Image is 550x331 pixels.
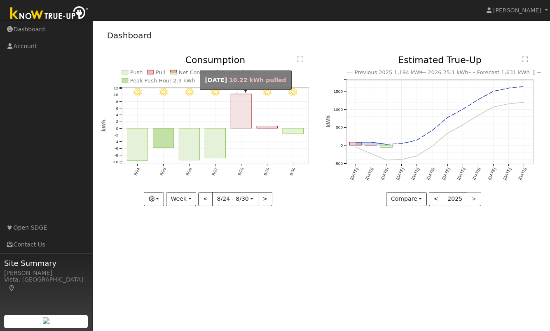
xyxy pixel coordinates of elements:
[113,93,118,97] text: 10
[493,7,541,14] span: [PERSON_NAME]
[384,159,388,162] circle: onclick=""
[257,126,277,128] rect: onclick=""
[333,89,343,94] text: 1500
[380,167,389,181] text: [DATE]
[507,87,510,90] circle: onclick=""
[441,167,451,181] text: [DATE]
[4,269,88,277] div: [PERSON_NAME]
[365,167,374,181] text: [DATE]
[112,160,118,164] text: -10
[283,128,303,134] rect: onclick=""
[6,5,93,23] img: Know True-Up
[472,167,481,181] text: [DATE]
[4,275,88,293] div: Vista, [GEOGRAPHIC_DATA]
[431,129,434,132] circle: onclick=""
[185,167,192,176] text: 8/26
[116,113,118,117] text: 4
[446,116,449,120] circle: onclick=""
[116,126,118,131] text: 0
[354,141,357,144] circle: onclick=""
[211,88,220,96] i: 8/27 - Clear
[428,69,468,75] text: 2026 25.1 kWh
[116,99,118,104] text: 8
[107,31,152,40] a: Dashboard
[43,317,49,324] img: retrieve
[335,161,343,166] text: -500
[159,88,168,96] i: 8/25 - MostlyClear
[461,124,464,127] circle: onclick=""
[4,258,88,269] span: Site Summary
[429,192,443,206] button: <
[522,101,526,104] circle: onclick=""
[229,77,286,83] span: 10.22 kWh pulled
[133,167,140,176] text: 8/24
[400,142,403,146] circle: onclick=""
[115,146,118,151] text: -6
[116,106,118,110] text: 6
[461,108,464,111] circle: onclick=""
[431,145,434,148] circle: onclick=""
[115,153,118,157] text: -8
[522,85,526,88] circle: onclick=""
[477,114,480,117] circle: onclick=""
[349,142,362,145] rect: onclick=""
[205,128,225,158] rect: onclick=""
[415,155,419,158] circle: onclick=""
[205,77,227,83] strong: [DATE]
[289,167,296,176] text: 8/30
[211,167,218,176] text: 8/27
[369,141,372,144] circle: onclick=""
[127,128,147,160] rect: onclick=""
[297,56,303,63] text: 
[487,167,496,181] text: [DATE]
[179,69,254,75] text: Net Consumption -24.8 kWh
[426,167,435,181] text: [DATE]
[354,146,357,149] circle: onclick=""
[336,125,343,130] text: 500
[386,192,427,206] button: Compare
[130,77,195,84] text: Peak Push Hour 2.9 kWh
[443,192,467,206] button: 2025
[101,120,107,132] text: kWh
[380,146,392,148] rect: onclick=""
[185,88,194,96] i: 8/26 - Clear
[258,192,272,206] button: >
[400,158,403,161] circle: onclick=""
[198,192,213,206] button: <
[349,167,359,181] text: [DATE]
[130,69,143,75] text: Push
[179,128,199,160] rect: onclick=""
[133,88,142,96] i: 8/24 - Clear
[369,152,372,155] circle: onclick=""
[263,167,270,176] text: 8/29
[518,167,527,181] text: [DATE]
[492,90,495,93] circle: onclick=""
[507,102,510,106] circle: onclick=""
[263,88,271,96] i: 8/29 - Clear
[185,55,246,65] text: Consumption
[456,167,466,181] text: [DATE]
[395,167,405,181] text: [DATE]
[212,192,258,206] button: 8/24 - 8/30
[325,115,331,128] text: kWh
[115,140,118,144] text: -4
[384,143,388,146] circle: onclick=""
[415,139,419,142] circle: onclick=""
[159,167,166,176] text: 8/25
[477,98,480,101] circle: onclick=""
[410,167,420,181] text: [DATE]
[522,56,528,63] text: 
[333,107,343,112] text: 1000
[446,132,449,135] circle: onclick=""
[153,128,173,148] rect: onclick=""
[237,167,244,176] text: 8/28
[398,55,482,65] text: Estimated True-Up
[492,106,495,109] circle: onclick=""
[289,88,297,96] i: 8/30 - Clear
[156,69,165,75] text: Pull
[231,94,251,128] rect: onclick=""
[503,167,512,181] text: [DATE]
[115,133,118,137] text: -2
[8,285,16,291] a: Map
[340,143,343,148] text: 0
